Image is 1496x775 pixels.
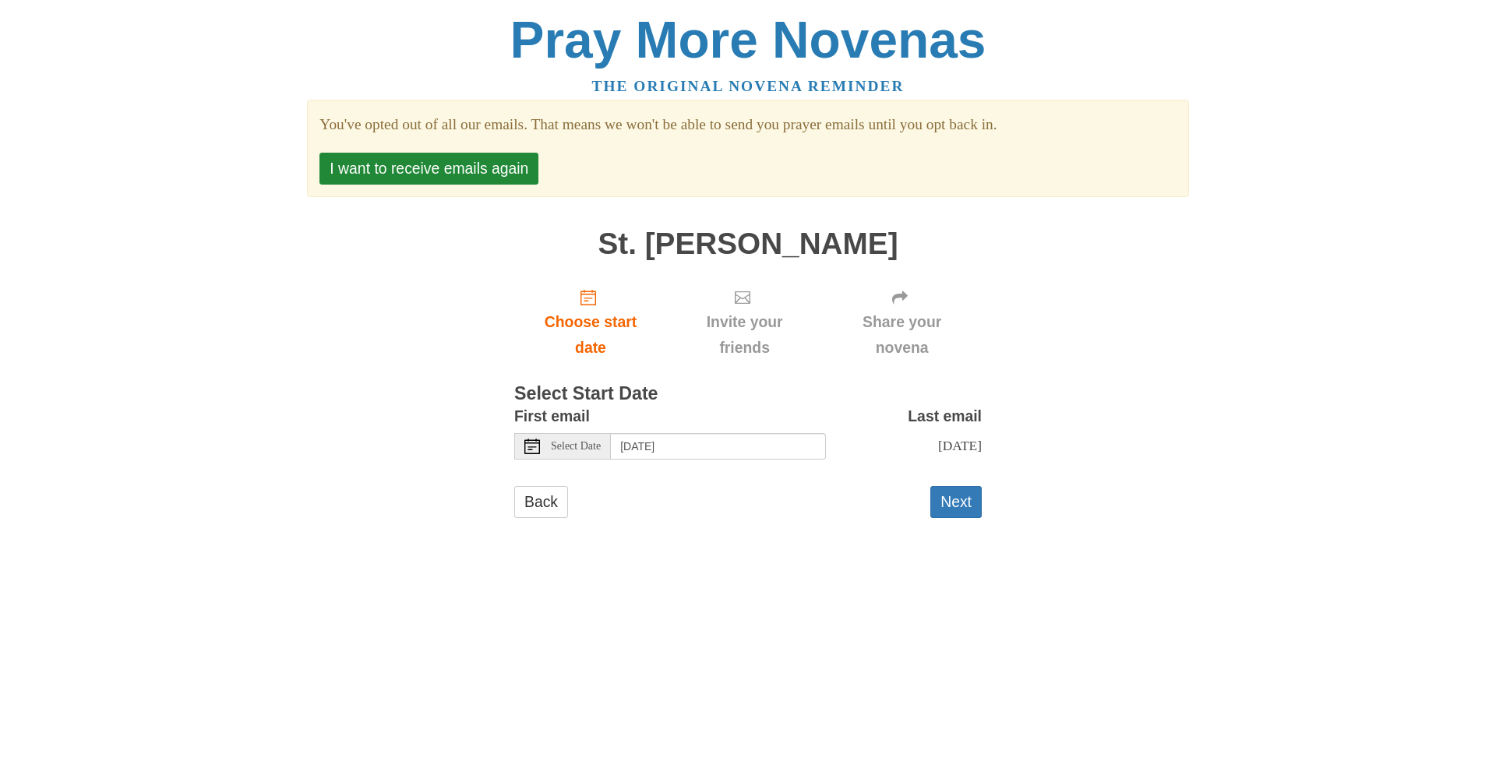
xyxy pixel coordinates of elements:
[592,78,905,94] a: The original novena reminder
[938,438,982,453] span: [DATE]
[319,153,538,185] button: I want to receive emails again
[838,309,966,361] span: Share your novena
[514,403,590,429] label: First email
[930,486,982,518] button: Next
[822,276,982,368] div: Click "Next" to confirm your start date first.
[514,276,667,368] a: Choose start date
[667,276,822,368] div: Click "Next" to confirm your start date first.
[514,384,982,404] h3: Select Start Date
[319,112,1176,138] section: You've opted out of all our emails. That means we won't be able to send you prayer emails until y...
[514,486,568,518] a: Back
[551,441,601,452] span: Select Date
[908,403,982,429] label: Last email
[514,227,982,261] h1: St. [PERSON_NAME]
[510,11,986,69] a: Pray More Novenas
[683,309,806,361] span: Invite your friends
[530,309,651,361] span: Choose start date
